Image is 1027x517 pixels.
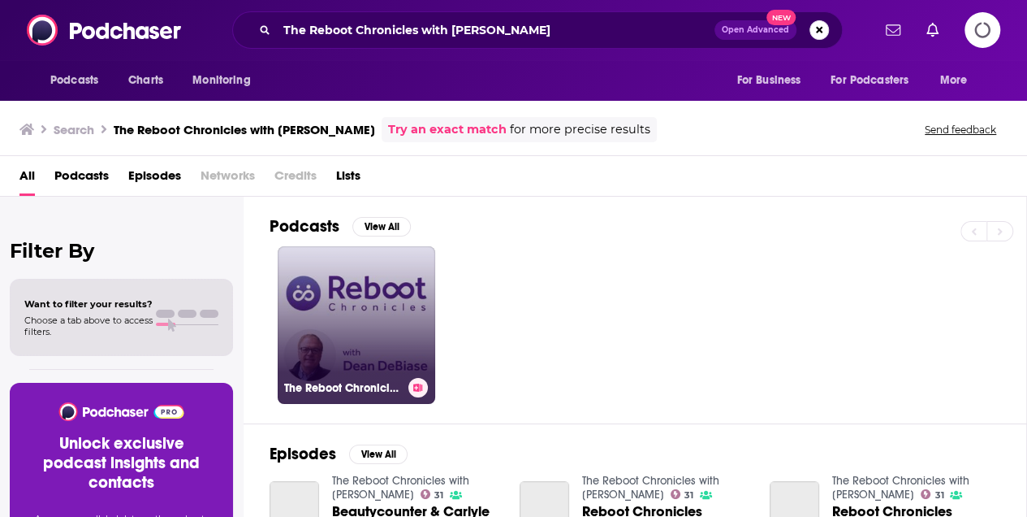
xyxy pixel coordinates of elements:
span: Podcasts [50,69,98,92]
h2: Filter By [10,239,233,263]
span: 31 [934,492,943,499]
a: 31 [421,489,444,499]
a: EpisodesView All [270,444,408,464]
span: Want to filter your results? [24,298,153,310]
a: All [19,163,35,196]
h3: Search [54,122,94,137]
a: Show notifications dropdown [920,16,945,44]
span: Monitoring [192,69,250,92]
button: Open AdvancedNew [714,20,796,40]
span: for more precise results [510,120,650,139]
span: More [940,69,968,92]
a: Charts [118,65,173,96]
a: 31 [921,489,944,499]
button: open menu [820,65,932,96]
button: open menu [929,65,988,96]
a: Show notifications dropdown [879,16,907,44]
div: Search podcasts, credits, & more... [232,11,843,49]
img: Podchaser - Follow, Share and Rate Podcasts [58,402,185,421]
a: The Reboot Chronicles with Dean DeBiase [332,474,469,502]
a: Episodes [128,163,181,196]
button: open menu [725,65,821,96]
a: Podcasts [54,163,109,196]
a: PodcastsView All [270,216,411,237]
a: Lists [336,163,360,196]
span: 31 [434,492,443,499]
span: For Podcasters [831,69,908,92]
span: Networks [201,163,255,196]
h3: Unlock exclusive podcast insights and contacts [29,434,214,493]
button: open menu [39,65,119,96]
button: open menu [181,65,271,96]
span: 31 [684,492,693,499]
button: View All [352,217,411,237]
img: Podchaser - Follow, Share and Rate Podcasts [27,15,183,46]
a: The Reboot Chronicles with Dean DeBiase [832,474,969,502]
button: View All [349,445,408,464]
button: Send feedback [920,123,1001,137]
h3: The Reboot Chronicles with [PERSON_NAME] [114,122,375,137]
a: Try an exact match [388,120,507,139]
span: Logging in [964,12,1000,48]
a: 31 [671,489,694,499]
span: For Business [736,69,800,92]
a: The Reboot Chronicles with [PERSON_NAME] [278,246,435,404]
h2: Podcasts [270,216,339,237]
span: New [766,10,796,25]
span: Credits [274,163,317,196]
span: Choose a tab above to access filters. [24,315,153,337]
span: Charts [128,69,163,92]
input: Search podcasts, credits, & more... [277,17,714,43]
h2: Episodes [270,444,336,464]
a: The Reboot Chronicles with Dean DeBiase [582,474,719,502]
h3: The Reboot Chronicles with [PERSON_NAME] [284,381,402,395]
span: Open Advanced [722,26,789,34]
